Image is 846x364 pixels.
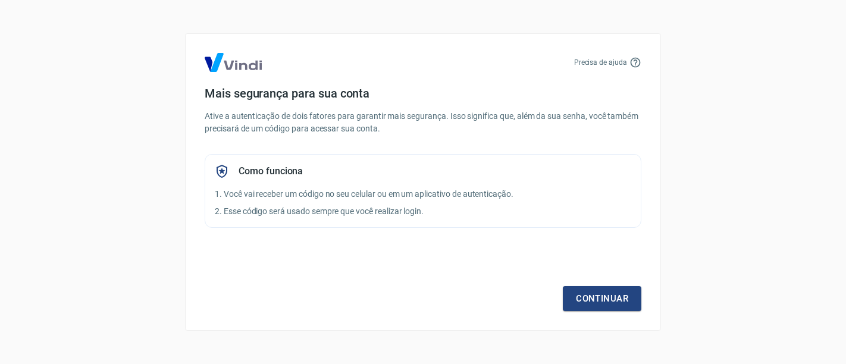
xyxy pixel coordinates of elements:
p: 2. Esse código será usado sempre que você realizar login. [215,205,631,218]
img: Logo Vind [205,53,262,72]
h4: Mais segurança para sua conta [205,86,641,101]
h5: Como funciona [239,165,303,177]
p: Ative a autenticação de dois fatores para garantir mais segurança. Isso significa que, além da su... [205,110,641,135]
p: Precisa de ajuda [574,57,627,68]
p: 1. Você vai receber um código no seu celular ou em um aplicativo de autenticação. [215,188,631,200]
a: Continuar [563,286,641,311]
